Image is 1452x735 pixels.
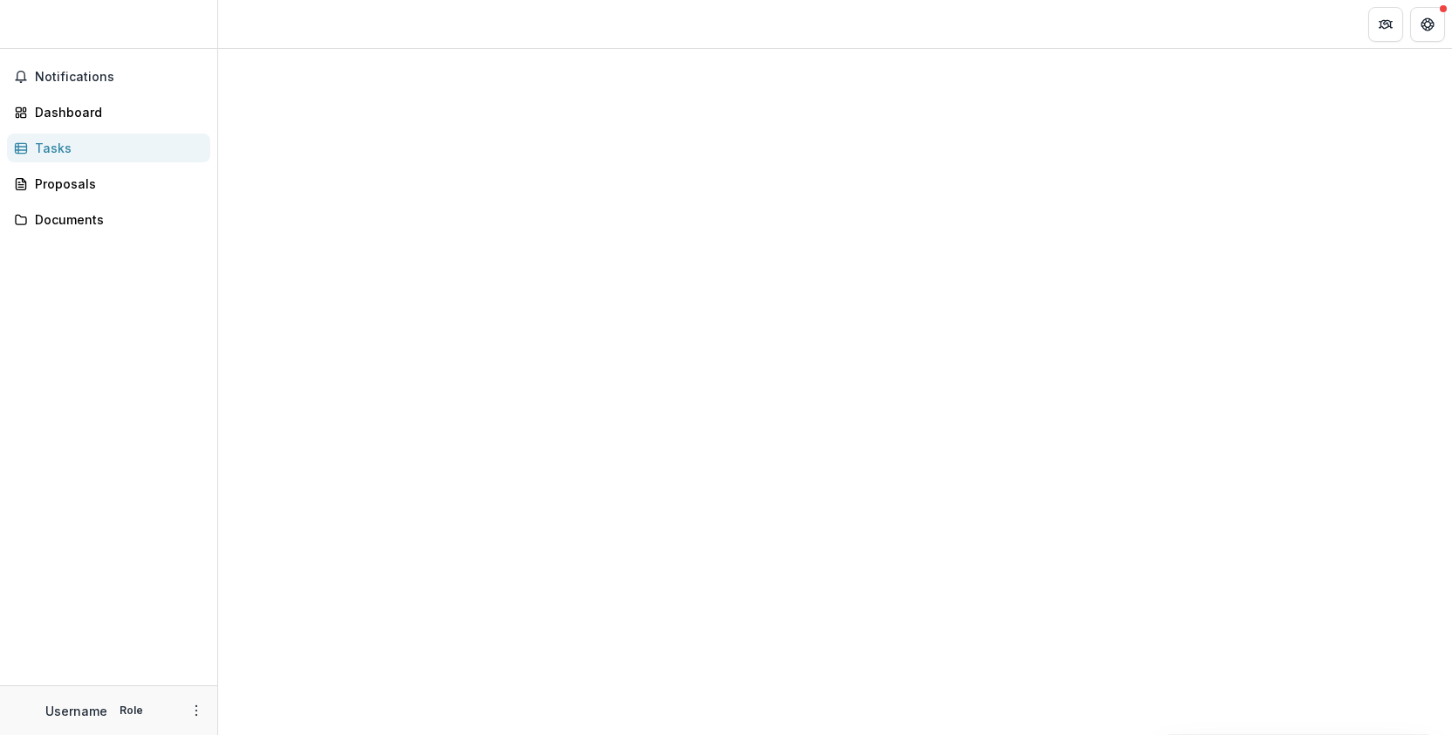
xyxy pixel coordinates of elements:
[1410,7,1445,42] button: Get Help
[35,70,203,85] span: Notifications
[7,98,210,127] a: Dashboard
[7,169,210,198] a: Proposals
[1368,7,1403,42] button: Partners
[7,134,210,162] a: Tasks
[35,139,196,157] div: Tasks
[114,703,148,718] p: Role
[35,175,196,193] div: Proposals
[45,702,107,720] p: Username
[7,205,210,234] a: Documents
[186,700,207,721] button: More
[35,103,196,121] div: Dashboard
[35,210,196,229] div: Documents
[7,63,210,91] button: Notifications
